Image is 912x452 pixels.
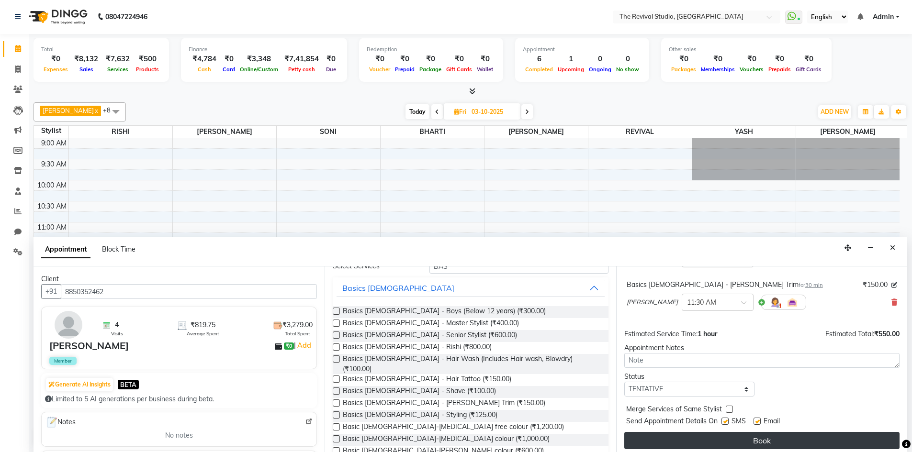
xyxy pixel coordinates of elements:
[874,330,900,338] span: ₹550.00
[134,66,161,73] span: Products
[818,105,851,119] button: ADD NEW
[555,66,586,73] span: Upcoming
[343,318,519,330] span: Basics [DEMOGRAPHIC_DATA] - Master Stylist (₹400.00)
[624,432,900,449] button: Book
[891,282,897,288] i: Edit price
[39,138,68,148] div: 9:00 AM
[35,222,68,232] div: 11:00 AM
[165,430,193,441] span: No notes
[195,66,214,73] span: Cash
[173,126,276,138] span: [PERSON_NAME]
[692,126,796,138] span: YASH
[111,330,123,337] span: Visits
[624,330,698,338] span: Estimated Service Time:
[805,282,823,288] span: 30 min
[444,66,474,73] span: Gift Cards
[873,12,894,22] span: Admin
[103,106,118,114] span: +8
[523,66,555,73] span: Completed
[35,180,68,190] div: 10:00 AM
[191,320,215,330] span: ₹819.75
[326,261,422,271] div: Select Services
[624,372,755,382] div: Status
[46,378,113,391] button: Generate AI Insights
[523,54,555,65] div: 6
[343,386,496,398] span: Basics [DEMOGRAPHIC_DATA] - Shave (₹100.00)
[393,54,417,65] div: ₹0
[886,241,900,255] button: Close
[277,126,380,138] span: SONI
[698,66,737,73] span: Memberships
[294,340,313,351] span: |
[102,54,134,65] div: ₹7,632
[799,282,823,288] small: for
[41,45,161,54] div: Total
[766,66,793,73] span: Prepaids
[588,126,692,138] span: REVIVAL
[105,3,147,30] b: 08047224946
[24,3,90,30] img: logo
[220,66,237,73] span: Card
[586,66,614,73] span: Ongoing
[614,66,642,73] span: No show
[555,54,586,65] div: 1
[698,330,717,338] span: 1 hour
[34,126,68,136] div: Stylist
[281,54,323,65] div: ₹7,41,854
[69,126,172,138] span: RISHI
[737,66,766,73] span: Vouchers
[55,311,82,339] img: avatar
[102,245,135,254] span: Block Time
[429,259,608,274] input: Search by service name
[285,330,310,337] span: Total Spent
[523,45,642,54] div: Appointment
[343,422,564,434] span: Basic [DEMOGRAPHIC_DATA]-[MEDICAL_DATA] free colour (₹1,200.00)
[393,66,417,73] span: Prepaid
[626,404,722,416] span: Merge Services of Same Stylist
[323,54,339,65] div: ₹0
[220,54,237,65] div: ₹0
[343,374,511,386] span: Basics [DEMOGRAPHIC_DATA] - Hair Tattoo (₹150.00)
[41,284,61,299] button: +91
[484,126,588,138] span: [PERSON_NAME]
[474,54,495,65] div: ₹0
[863,280,888,290] span: ₹150.00
[343,330,517,342] span: Basics [DEMOGRAPHIC_DATA] - Senior Stylist (₹600.00)
[469,105,517,119] input: 2025-10-03
[405,104,429,119] span: Today
[766,54,793,65] div: ₹0
[77,66,96,73] span: Sales
[189,54,220,65] div: ₹4,784
[343,354,600,374] span: Basics [DEMOGRAPHIC_DATA] - Hair Wash (Includes Hair wash, Blowdry) (₹100.00)
[769,297,781,308] img: Hairdresser.png
[337,279,604,297] button: Basics [DEMOGRAPHIC_DATA]
[624,343,900,353] div: Appointment Notes
[764,416,780,428] span: Email
[732,416,746,428] span: SMS
[793,66,824,73] span: Gift Cards
[342,282,454,294] div: Basics [DEMOGRAPHIC_DATA]
[105,66,131,73] span: Services
[586,54,614,65] div: 0
[237,66,281,73] span: Online/Custom
[444,54,474,65] div: ₹0
[61,284,317,299] input: Search by Name/Mobile/Email/Code
[41,54,70,65] div: ₹0
[367,66,393,73] span: Voucher
[787,297,798,308] img: Interior.png
[35,201,68,211] div: 10:30 AM
[134,54,161,65] div: ₹500
[796,126,900,138] span: [PERSON_NAME]
[237,54,281,65] div: ₹3,348
[343,398,545,410] span: Basics [DEMOGRAPHIC_DATA] - [PERSON_NAME] Trim (₹150.00)
[70,54,102,65] div: ₹8,132
[118,380,139,389] span: BETA
[367,54,393,65] div: ₹0
[94,107,98,114] a: x
[669,54,698,65] div: ₹0
[417,66,444,73] span: Package
[343,306,546,318] span: Basics [DEMOGRAPHIC_DATA] - Boys (Below 12 years) (₹300.00)
[669,66,698,73] span: Packages
[417,54,444,65] div: ₹0
[614,54,642,65] div: 0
